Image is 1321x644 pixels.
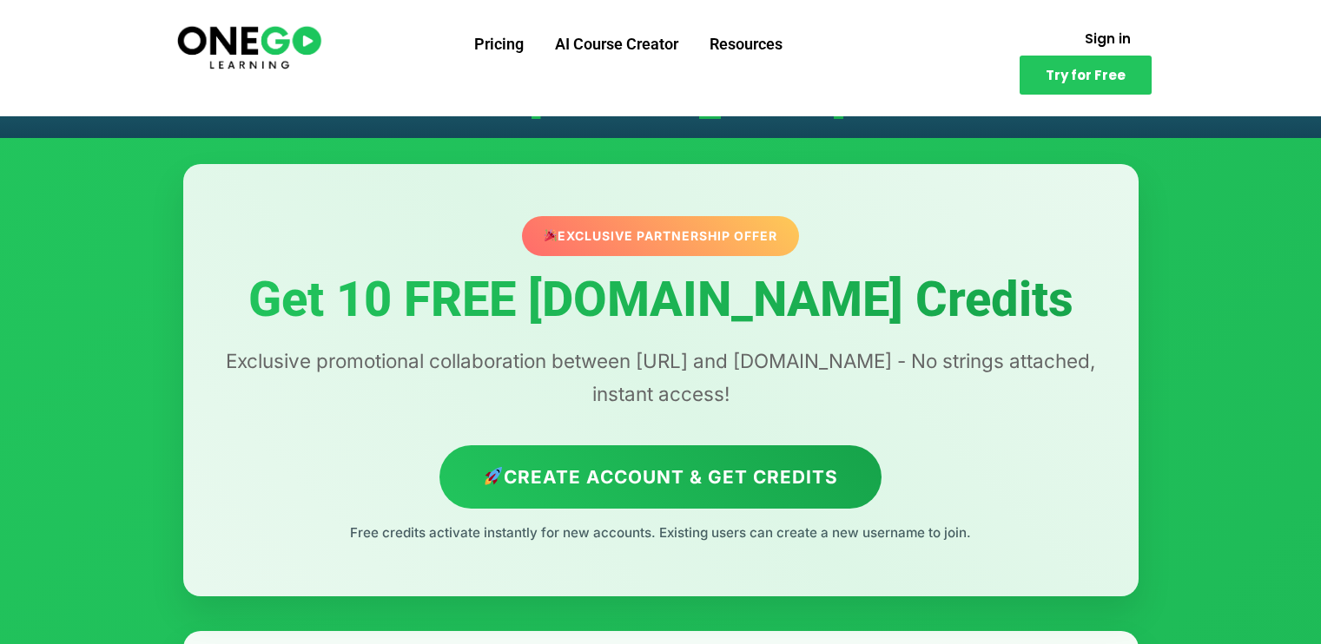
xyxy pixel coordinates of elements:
h1: Get 10 FREE [DOMAIN_NAME] Credits! [201,82,1121,119]
img: 🚀 [485,467,503,485]
p: Free credits activate instantly for new accounts. Existing users can create a new username to join. [218,522,1104,544]
a: AI Course Creator [539,22,694,67]
div: Exclusive Partnership Offer [522,216,799,256]
a: Create Account & Get Credits [439,445,882,509]
span: Sign in [1085,32,1131,45]
h1: Get 10 FREE [DOMAIN_NAME] Credits [218,273,1104,327]
a: Resources [694,22,798,67]
span: Try for Free [1046,69,1126,82]
img: 🎉 [545,229,557,241]
a: Try for Free [1020,56,1152,95]
p: Exclusive promotional collaboration between [URL] and [DOMAIN_NAME] - No strings attached, instan... [218,345,1104,411]
a: Pricing [459,22,539,67]
a: Sign in [1064,22,1152,56]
